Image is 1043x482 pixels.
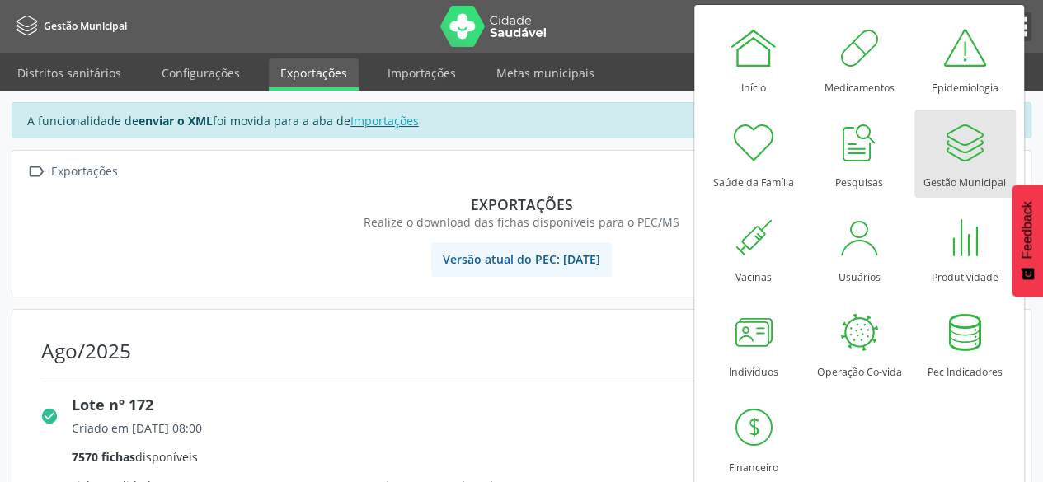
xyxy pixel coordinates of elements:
div: disponíveis [72,448,1017,466]
a: Pesquisas [809,110,910,198]
strong: enviar o XML [139,113,213,129]
i: check_circle [40,407,59,425]
a: Produtividade [914,204,1016,292]
i:  [24,160,48,184]
div: Exportações [35,195,1008,213]
a: Operação Co-vida [809,299,910,387]
a: Configurações [150,58,251,87]
a: Saúde da Família [703,110,805,198]
a: Início [703,15,805,103]
a: Metas municipais [485,58,606,87]
a: Medicamentos [809,15,910,103]
a: Gestão Municipal [12,12,127,40]
span: Versão atual do PEC: [DATE] [431,242,612,277]
button: Feedback - Mostrar pesquisa [1012,185,1043,297]
a: Gestão Municipal [914,110,1016,198]
span: Gestão Municipal [44,19,127,33]
a:  Exportações [24,160,120,184]
div: Lote nº 172 [72,394,1017,416]
a: Exportações [269,58,359,91]
a: Indivíduos [703,299,805,387]
div: A funcionalidade de foi movida para a aba de [12,102,1031,138]
span: Feedback [1020,201,1035,259]
div: Ago/2025 [41,339,131,363]
a: Pec Indicadores [914,299,1016,387]
a: Usuários [809,204,910,292]
a: Importações [350,113,419,129]
span: 7570 fichas [72,449,135,465]
a: Epidemiologia [914,15,1016,103]
a: Importações [376,58,467,87]
a: Distritos sanitários [6,58,133,87]
div: Criado em [DATE] 08:00 [72,419,1017,437]
div: Exportações [48,160,120,184]
a: Vacinas [703,204,805,292]
div: Realize o download das fichas disponíveis para o PEC/MS [35,213,1008,231]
